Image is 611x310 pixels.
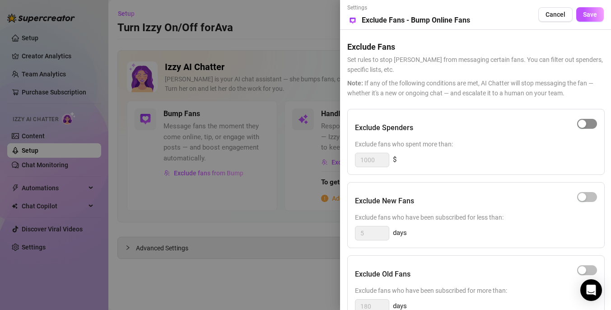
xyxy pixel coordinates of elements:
[393,228,407,239] span: days
[355,122,413,133] h5: Exclude Spenders
[355,212,597,222] span: Exclude fans who have been subscribed for less than:
[362,15,470,26] h5: Exclude Fans - Bump Online Fans
[546,11,565,18] span: Cancel
[393,155,396,165] span: $
[355,286,597,296] span: Exclude fans who have been subscribed for more than:
[580,279,602,301] div: Open Intercom Messenger
[347,4,470,12] span: Settings
[347,55,604,75] span: Set rules to stop [PERSON_NAME] from messaging certain fans. You can filter out spenders, specifi...
[355,196,414,207] h5: Exclude New Fans
[355,139,597,149] span: Exclude fans who spent more than:
[347,41,604,53] h5: Exclude Fans
[347,80,363,87] span: Note:
[347,78,604,98] span: If any of the following conditions are met, AI Chatter will stop messaging the fan — whether it's...
[576,7,604,22] button: Save
[583,11,597,18] span: Save
[355,269,410,280] h5: Exclude Old Fans
[538,7,573,22] button: Cancel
